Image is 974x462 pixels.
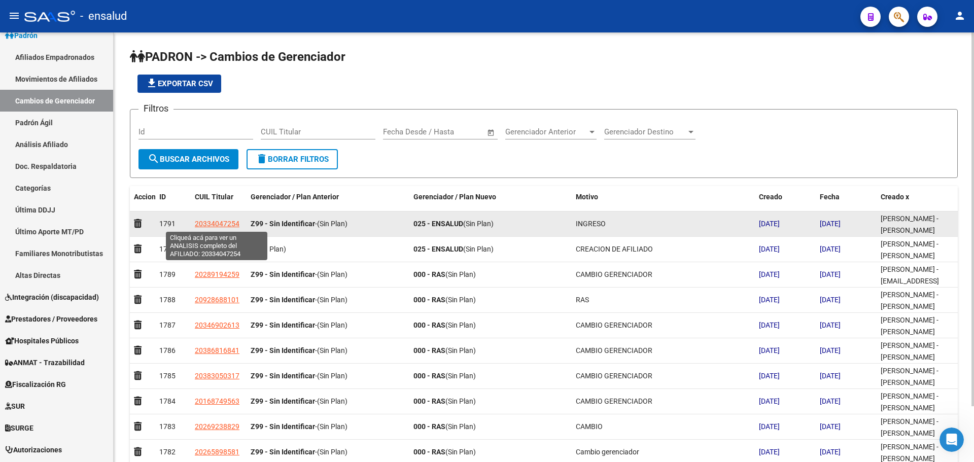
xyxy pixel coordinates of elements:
span: [DATE] [759,321,780,329]
span: CAMBIO GERENCIADOR [576,397,652,405]
span: 1784 [159,397,176,405]
span: (Sin Plan) [317,220,347,228]
span: (Sin Plan) [317,270,347,278]
span: 20269238829 [195,422,239,431]
span: [DATE] [759,422,780,431]
span: [DATE] [820,422,841,431]
span: Accion [134,193,156,201]
span: Fiscalización RG [5,379,66,390]
span: [DATE] [820,372,841,380]
span: [DATE] [820,321,841,329]
mat-icon: file_download [146,77,158,89]
span: (Sin Plan) [445,346,476,354]
span: (Sin Plan) [317,372,347,380]
span: Prestadores / Proveedores [5,313,97,325]
span: Hospitales Públicos [5,335,79,346]
span: CAMBIO GERENCIADOR [576,372,652,380]
strong: 000 - RAS [413,372,445,380]
strong: 000 - RAS [413,321,445,329]
span: - [251,220,347,228]
span: RAS [576,296,589,304]
strong: Z99 - Sin Identificar [251,296,315,304]
span: Gerenciador / Plan Nuevo [413,193,496,201]
span: INGRESO [576,220,606,228]
span: - [251,372,347,380]
span: - [251,321,347,329]
span: SURGE [5,422,33,434]
span: (Sin Plan) [463,220,494,228]
span: Creado [759,193,782,201]
span: - ensalud [80,5,127,27]
span: 1788 [159,296,176,304]
datatable-header-cell: Accion [130,186,155,220]
span: Integración (discapacidad) [5,292,99,303]
span: CUIL Titular [195,193,233,201]
strong: Z99 - Sin Identificar [251,220,315,228]
span: (Sin Plan) [463,245,494,253]
strong: Z99 - Sin Identificar [251,448,315,456]
span: [DATE] [820,245,841,253]
span: PADRON -> Cambios de Gerenciador [130,50,345,64]
datatable-header-cell: Creado [755,186,816,220]
button: Exportar CSV [137,75,221,93]
datatable-header-cell: CUIL Titular [191,186,247,220]
span: Gerenciador Destino [604,127,686,136]
span: 20383050317 [195,372,239,380]
span: [DATE] [759,220,780,228]
span: Exportar CSV [146,79,213,88]
span: 20265898581 [195,448,239,456]
span: - [251,296,347,304]
span: (Sin Plan) [317,422,347,431]
span: ANMAT - Trazabilidad [5,357,85,368]
span: 20928688101 [195,296,239,304]
span: 1791 [159,220,176,228]
span: CAMBIO GERENCIADOR [576,270,652,278]
strong: 000 - RAS [413,270,445,278]
span: 20168749563 [195,397,239,405]
span: 20334047254 [195,220,239,228]
span: (Sin Plan) [317,397,347,405]
span: (Sin Plan) [317,448,347,456]
strong: 000 - RAS [413,346,445,354]
datatable-header-cell: Motivo [572,186,755,220]
datatable-header-cell: Fecha [816,186,877,220]
h3: Filtros [138,101,173,116]
span: [PERSON_NAME] - [PERSON_NAME][EMAIL_ADDRESS][DOMAIN_NAME] [881,240,939,282]
strong: Z99 - Sin Identificar [251,422,315,431]
span: 1782 [159,448,176,456]
strong: 025 - ENSALUD [413,220,463,228]
strong: Z99 - Sin Identificar [251,372,315,380]
span: (Sin Plan) [445,296,476,304]
span: CAMBIO GERENCIADOR [576,346,652,354]
span: [DATE] [759,296,780,304]
button: Open calendar [485,127,497,138]
strong: 000 - RAS [413,448,445,456]
button: Borrar Filtros [247,149,338,169]
span: [DATE] [820,346,841,354]
span: 1787 [159,321,176,329]
span: (Sin Plan) [445,270,476,278]
strong: Z99 - Sin Identificar [251,270,315,278]
span: SUR [5,401,25,412]
span: [PERSON_NAME] - [PERSON_NAME][EMAIL_ADDRESS][DOMAIN_NAME] [881,291,939,333]
datatable-header-cell: Gerenciador / Plan Anterior [247,186,409,220]
span: (Sin Plan) [317,296,347,304]
span: [PERSON_NAME] - [PERSON_NAME][EMAIL_ADDRESS][DOMAIN_NAME] [881,367,939,409]
span: [DATE] [759,397,780,405]
span: (Sin Plan) [256,245,286,253]
span: 1785 [159,372,176,380]
strong: 000 - RAS [413,422,445,431]
span: (Sin Plan) [445,372,476,380]
span: [PERSON_NAME] - [PERSON_NAME][EMAIL_ADDRESS][DOMAIN_NAME] [881,316,939,359]
span: Fecha [820,193,840,201]
span: - [251,397,347,405]
span: (Sin Plan) [445,422,476,431]
span: (Sin Plan) [445,321,476,329]
input: Start date [383,127,416,136]
span: (Sin Plan) [445,448,476,456]
span: - [251,422,347,431]
span: ID [159,193,166,201]
span: [DATE] [759,270,780,278]
mat-icon: search [148,153,160,165]
span: - [251,245,286,253]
